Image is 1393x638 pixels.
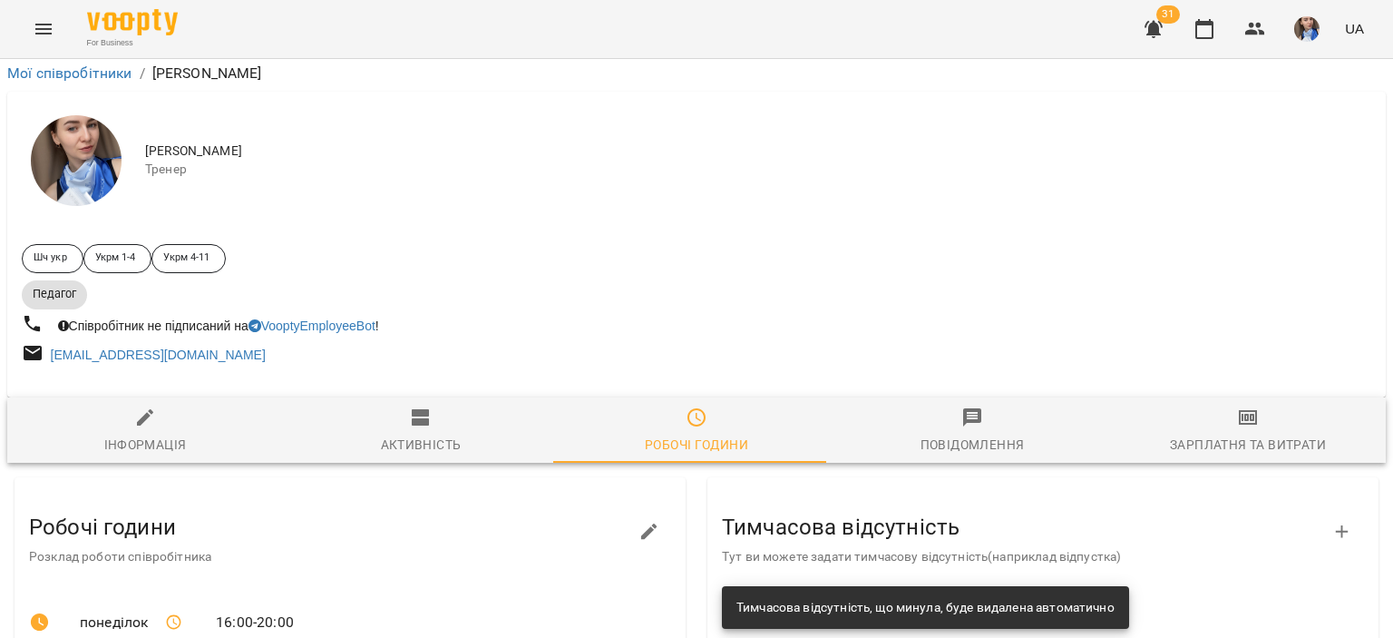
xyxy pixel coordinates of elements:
span: 16:00 - 20:00 [216,612,294,633]
p: Укрм 1-4 [95,250,136,266]
span: 31 [1156,5,1180,24]
p: Тут ви можете задати тимчасову відсутність(наприклад відпустка) [722,548,1335,566]
a: VooptyEmployeeBot [248,319,375,333]
span: UA [1345,19,1364,38]
span: понеділок [80,612,136,633]
span: [PERSON_NAME] [145,142,1371,161]
h3: Робочі години [29,515,642,539]
p: Розклад роботи співробітника [29,548,642,566]
p: Шч укр [34,250,67,266]
img: Voopty Logo [87,9,178,35]
span: Тренер [145,161,1371,179]
img: Бойчук Каріна [31,115,122,206]
div: Робочі години [645,434,748,456]
button: UA [1338,12,1371,45]
p: [PERSON_NAME] [152,63,262,84]
span: For Business [87,37,178,49]
img: 727e98639bf378bfedd43b4b44319584.jpeg [1294,16,1320,42]
a: Мої співробітники [7,64,132,82]
li: / [140,63,145,84]
div: Повідомлення [921,434,1025,456]
div: Активність [381,434,462,456]
button: Menu [22,7,65,51]
h3: Тимчасова відсутність [722,515,1335,539]
a: [EMAIL_ADDRESS][DOMAIN_NAME] [51,348,266,362]
div: Інформація [104,434,187,456]
p: Укрм 4-11 [163,250,209,266]
nav: breadcrumb [7,63,1386,84]
div: Тимчасова відсутність, що минула, буде видалена автоматично [736,592,1115,624]
div: Зарплатня та Витрати [1170,434,1326,456]
div: Співробітник не підписаний на ! [54,313,383,339]
span: Педагог [22,286,87,302]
